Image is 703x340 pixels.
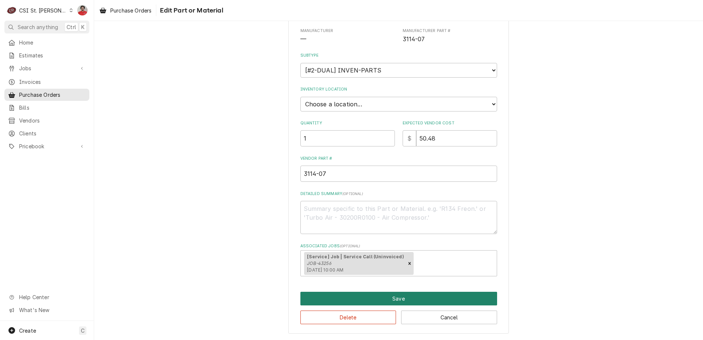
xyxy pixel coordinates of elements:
[158,6,223,15] span: Edit Part or Material
[4,36,89,49] a: Home
[300,243,497,249] label: Associated Jobs
[77,5,88,15] div: NF
[403,35,497,44] span: Manufacturer Part #
[403,28,497,44] div: Manufacturer Part #
[81,327,85,334] span: C
[300,292,497,324] div: Button Group
[4,89,89,101] a: Purchase Orders
[300,28,395,34] span: Manufacturer
[67,23,76,31] span: Ctrl
[19,104,86,111] span: Bills
[4,140,89,152] a: Go to Pricebook
[300,156,497,182] div: Vendor Part #
[403,36,425,43] span: 3114-07
[4,49,89,61] a: Estimates
[96,4,154,17] a: Purchase Orders
[19,327,36,334] span: Create
[300,86,497,111] div: Inventory Location
[19,39,86,46] span: Home
[307,267,343,273] span: [DATE] 10:00 AM
[4,21,89,33] button: Search anythingCtrlK
[403,28,497,34] span: Manufacturer Part #
[300,156,497,162] label: Vendor Part #
[19,293,85,301] span: Help Center
[300,35,395,44] span: Manufacturer
[4,291,89,303] a: Go to Help Center
[401,311,497,324] button: Cancel
[19,64,75,72] span: Jobs
[4,114,89,127] a: Vendors
[300,86,497,92] label: Inventory Location
[300,120,395,126] label: Quantity
[7,5,17,15] div: C
[403,120,497,146] div: Expected Vendor Cost
[300,243,497,277] div: Associated Jobs
[403,120,497,126] label: Expected Vendor Cost
[4,76,89,88] a: Invoices
[403,130,416,146] div: $
[19,91,86,99] span: Purchase Orders
[19,306,85,314] span: What's New
[18,23,58,31] span: Search anything
[4,304,89,316] a: Go to What's New
[19,78,86,86] span: Invoices
[300,292,497,305] div: Button Group Row
[7,5,17,15] div: CSI St. Louis's Avatar
[19,52,86,59] span: Estimates
[19,142,75,150] span: Pricebook
[4,127,89,139] a: Clients
[307,261,331,266] em: JOB-43256
[300,311,396,324] button: Delete
[19,130,86,137] span: Clients
[4,62,89,74] a: Go to Jobs
[300,53,497,59] label: Subtype
[307,254,404,259] strong: [Service] Job | Service Call (Uninvoiced)
[300,28,395,44] div: Manufacturer
[300,53,497,77] div: Subtype
[406,252,414,275] div: Remove [object Object]
[340,244,360,248] span: ( optional )
[19,117,86,124] span: Vendors
[4,102,89,114] a: Bills
[81,23,85,31] span: K
[19,7,67,14] div: CSI St. [PERSON_NAME]
[110,7,151,14] span: Purchase Orders
[300,292,497,305] button: Save
[77,5,88,15] div: Nicholas Faubert's Avatar
[300,191,497,197] label: Detailed Summary
[300,120,395,146] div: Quantity
[300,305,497,324] div: Button Group Row
[300,36,306,43] span: —
[342,192,363,196] span: ( optional )
[300,191,497,234] div: Detailed Summary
